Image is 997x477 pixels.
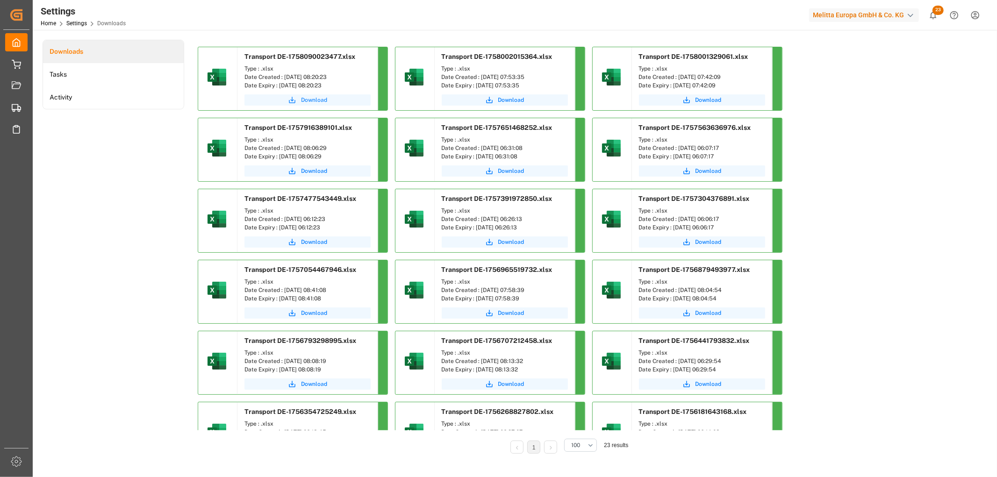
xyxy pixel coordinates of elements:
[442,152,568,161] div: Date Expiry : [DATE] 06:31:08
[301,167,327,175] span: Download
[244,278,371,286] div: Type : .xlsx
[639,206,765,215] div: Type : .xlsx
[244,195,357,202] span: Transport DE-1757477543449.xlsx
[442,349,568,357] div: Type : .xlsx
[639,144,765,152] div: Date Created : [DATE] 06:07:17
[442,81,568,90] div: Date Expiry : [DATE] 07:53:35
[639,428,765,436] div: Date Created : [DATE] 06:14:03
[932,6,944,15] span: 23
[639,378,765,390] a: Download
[244,307,371,319] button: Download
[639,307,765,319] button: Download
[244,378,371,390] a: Download
[639,236,765,248] button: Download
[639,286,765,294] div: Date Created : [DATE] 08:04:54
[442,307,568,319] button: Download
[639,223,765,232] div: Date Expiry : [DATE] 06:06:17
[600,137,623,159] img: microsoft-excel-2019--v1.png
[442,286,568,294] div: Date Created : [DATE] 07:58:39
[43,40,184,63] a: Downloads
[244,236,371,248] button: Download
[639,215,765,223] div: Date Created : [DATE] 06:06:17
[244,408,357,415] span: Transport DE-1756354725249.xlsx
[944,5,965,26] button: Help Center
[527,441,540,454] li: 1
[66,20,87,27] a: Settings
[639,195,750,202] span: Transport DE-1757304376891.xlsx
[244,294,371,303] div: Date Expiry : [DATE] 08:41:08
[442,357,568,365] div: Date Created : [DATE] 08:13:32
[544,441,557,454] li: Next Page
[41,4,126,18] div: Settings
[442,365,568,374] div: Date Expiry : [DATE] 08:13:32
[206,66,228,88] img: microsoft-excel-2019--v1.png
[600,350,623,372] img: microsoft-excel-2019--v1.png
[244,206,371,215] div: Type : .xlsx
[442,236,568,248] a: Download
[639,365,765,374] div: Date Expiry : [DATE] 06:29:54
[442,223,568,232] div: Date Expiry : [DATE] 06:26:13
[244,152,371,161] div: Date Expiry : [DATE] 08:06:29
[244,428,371,436] div: Date Created : [DATE] 06:18:45
[639,81,765,90] div: Date Expiry : [DATE] 07:42:09
[696,309,722,317] span: Download
[442,337,552,344] span: Transport DE-1756707212458.xlsx
[244,349,371,357] div: Type : .xlsx
[498,380,524,388] span: Download
[498,96,524,104] span: Download
[639,408,747,415] span: Transport DE-1756181643168.xlsx
[442,215,568,223] div: Date Created : [DATE] 06:26:13
[43,86,184,109] a: Activity
[639,64,765,73] div: Type : .xlsx
[442,206,568,215] div: Type : .xlsx
[403,279,425,301] img: microsoft-excel-2019--v1.png
[244,94,371,106] button: Download
[442,124,552,131] span: Transport DE-1757651468252.xlsx
[564,439,597,452] button: open menu
[442,165,568,177] button: Download
[442,64,568,73] div: Type : .xlsx
[206,350,228,372] img: microsoft-excel-2019--v1.png
[809,6,923,24] button: Melitta Europa GmbH & Co. KG
[244,420,371,428] div: Type : .xlsx
[639,357,765,365] div: Date Created : [DATE] 06:29:54
[639,278,765,286] div: Type : .xlsx
[639,349,765,357] div: Type : .xlsx
[696,167,722,175] span: Download
[442,294,568,303] div: Date Expiry : [DATE] 07:58:39
[244,215,371,223] div: Date Created : [DATE] 06:12:23
[43,63,184,86] a: Tasks
[809,8,919,22] div: Melitta Europa GmbH & Co. KG
[244,73,371,81] div: Date Created : [DATE] 08:20:23
[244,144,371,152] div: Date Created : [DATE] 08:06:29
[639,420,765,428] div: Type : .xlsx
[244,165,371,177] button: Download
[442,94,568,106] a: Download
[244,64,371,73] div: Type : .xlsx
[442,378,568,390] button: Download
[403,66,425,88] img: microsoft-excel-2019--v1.png
[639,94,765,106] button: Download
[639,152,765,161] div: Date Expiry : [DATE] 06:07:17
[442,53,552,60] span: Transport DE-1758002015364.xlsx
[244,357,371,365] div: Date Created : [DATE] 08:08:19
[923,5,944,26] button: show 23 new notifications
[532,444,536,451] a: 1
[442,144,568,152] div: Date Created : [DATE] 06:31:08
[600,279,623,301] img: microsoft-excel-2019--v1.png
[696,380,722,388] span: Download
[639,124,751,131] span: Transport DE-1757563636976.xlsx
[600,66,623,88] img: microsoft-excel-2019--v1.png
[442,266,552,273] span: Transport DE-1756965519732.xlsx
[403,350,425,372] img: microsoft-excel-2019--v1.png
[301,96,327,104] span: Download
